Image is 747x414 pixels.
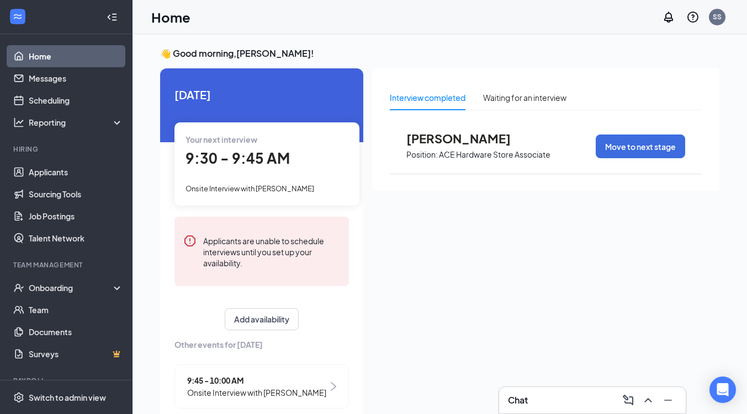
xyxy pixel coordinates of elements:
div: Reporting [29,117,124,128]
svg: ChevronUp [642,394,655,407]
p: ACE Hardware Store Associate [439,149,550,160]
div: Applicants are unable to schedule interviews until you set up your availability. [203,234,340,268]
a: Scheduling [29,89,123,111]
button: Add availability [225,308,299,330]
a: Talent Network [29,227,123,249]
span: Onsite Interview with [PERSON_NAME] [187,386,326,399]
span: Other events for [DATE] [174,338,349,351]
a: Team [29,299,123,321]
h3: Chat [508,394,528,406]
a: Messages [29,67,123,89]
div: Team Management [13,260,121,270]
div: Interview completed [390,92,465,104]
svg: Notifications [662,10,675,24]
div: Switch to admin view [29,392,106,403]
button: ChevronUp [639,391,657,409]
button: ComposeMessage [619,391,637,409]
h1: Home [151,8,190,26]
span: 9:30 - 9:45 AM [186,149,290,167]
a: Home [29,45,123,67]
div: SS [713,12,722,21]
span: [DATE] [174,86,349,103]
span: 9:45 - 10:00 AM [187,374,326,386]
span: [PERSON_NAME] [406,131,528,146]
svg: WorkstreamLogo [12,11,23,22]
svg: Minimize [661,394,675,407]
p: Position: [406,149,438,160]
a: Applicants [29,161,123,183]
svg: ComposeMessage [622,394,635,407]
svg: UserCheck [13,282,24,293]
div: Hiring [13,144,121,154]
span: Your next interview [186,135,257,144]
div: Waiting for an interview [483,92,566,104]
a: Documents [29,321,123,343]
h3: 👋 Good morning, [PERSON_NAME] ! [160,47,719,60]
div: Onboarding [29,282,114,293]
svg: Settings [13,392,24,403]
svg: Analysis [13,117,24,128]
svg: Collapse [107,12,118,23]
svg: Error [183,234,197,248]
a: Sourcing Tools [29,183,123,205]
button: Move to next stage [596,135,685,158]
div: Open Intercom Messenger [709,377,736,403]
a: Job Postings [29,205,123,227]
svg: QuestionInfo [686,10,700,24]
a: SurveysCrown [29,343,123,365]
div: Payroll [13,376,121,385]
span: Onsite Interview with [PERSON_NAME] [186,184,314,193]
button: Minimize [659,391,677,409]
